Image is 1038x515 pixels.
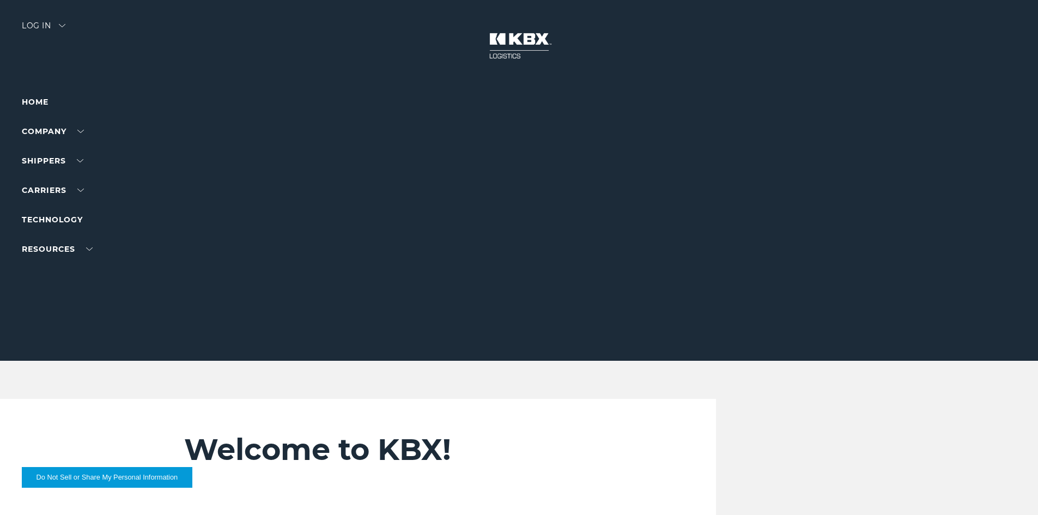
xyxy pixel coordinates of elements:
[22,185,84,195] a: Carriers
[22,156,83,166] a: SHIPPERS
[22,126,84,136] a: Company
[22,22,65,38] div: Log in
[59,24,65,27] img: arrow
[478,22,560,70] img: kbx logo
[184,432,651,468] h2: Welcome to KBX!
[22,467,192,488] button: Do Not Sell or Share My Personal Information
[22,97,48,107] a: Home
[22,215,83,225] a: Technology
[22,244,93,254] a: RESOURCES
